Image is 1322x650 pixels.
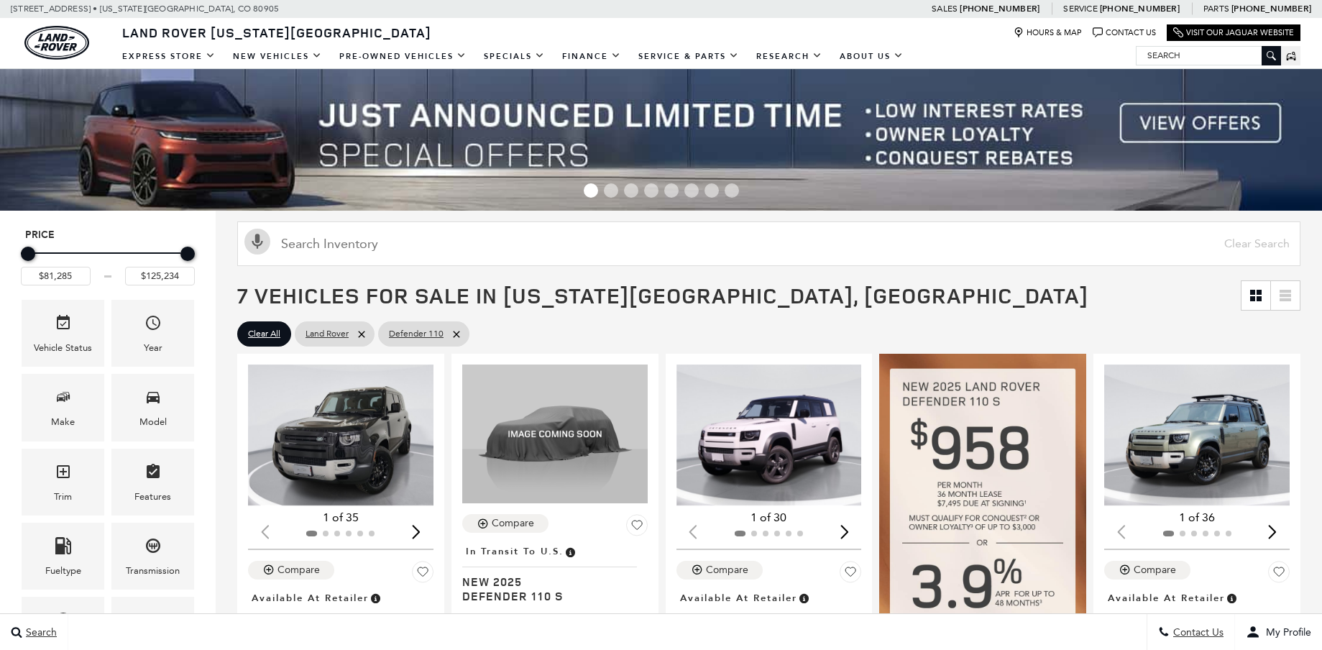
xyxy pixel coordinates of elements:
span: Clear All [248,325,280,343]
button: Compare Vehicle [248,561,334,580]
div: Next slide [1263,516,1282,548]
input: Search Inventory [237,221,1300,266]
a: [PHONE_NUMBER] [1100,3,1180,14]
div: Minimum Price [21,247,35,261]
a: Contact Us [1093,27,1156,38]
a: Pre-Owned Vehicles [331,44,475,69]
button: Save Vehicle [1268,561,1290,588]
div: FeaturesFeatures [111,449,194,516]
div: Transmission [126,563,180,579]
a: Finance [554,44,630,69]
a: EXPRESS STORE [114,44,224,69]
div: Next slide [835,516,854,548]
a: Specials [475,44,554,69]
a: Visit Our Jaguar Website [1173,27,1294,38]
div: Price [21,242,195,285]
div: VehicleVehicle Status [22,300,104,367]
span: Go to slide 5 [664,183,679,198]
div: Maximum Price [180,247,195,261]
span: Defender 110 S [462,589,637,603]
span: Available at Retailer [680,590,797,606]
a: land-rover [24,26,89,60]
div: 1 / 2 [248,365,436,505]
span: Fueltype [55,534,72,563]
a: Land Rover [US_STATE][GEOGRAPHIC_DATA] [114,24,440,41]
span: Contact Us [1170,626,1224,638]
span: Vehicle is in stock and ready for immediate delivery. Due to demand, availability is subject to c... [1225,590,1238,606]
span: Engine [144,608,162,637]
input: Maximum [125,267,195,285]
div: Fueltype [45,563,81,579]
button: details tab [561,603,641,635]
span: 7 Vehicles for Sale in [US_STATE][GEOGRAPHIC_DATA], [GEOGRAPHIC_DATA] [237,280,1088,310]
div: Compare [492,517,534,530]
button: Open user profile menu [1235,614,1322,650]
span: Go to slide 7 [704,183,719,198]
span: My Profile [1260,626,1311,638]
div: Vehicle Status [34,340,92,356]
span: Make [55,385,72,414]
span: Land Rover [306,325,349,343]
a: Hours & Map [1014,27,1082,38]
span: Vehicle has shipped from factory of origin. Estimated time of delivery to Retailer is on average ... [564,544,577,559]
img: 2025 Land Rover Defender 110 S 1 [248,365,436,505]
span: Defender 110 [389,325,444,343]
div: MakeMake [22,374,104,441]
span: Search [22,626,57,638]
h5: Price [25,229,191,242]
a: Available at RetailerNew 2025Defender 110 S [676,588,862,650]
span: Model [144,385,162,414]
button: Save Vehicle [626,514,648,541]
img: 2025 Land Rover Defender 110 S 1 [1104,365,1292,505]
svg: Click to toggle on voice search [244,229,270,255]
img: Land Rover [24,26,89,60]
div: Year [144,340,162,356]
span: Available at Retailer [1108,590,1225,606]
a: New Vehicles [224,44,331,69]
img: 2025 Land Rover Defender 110 S [462,365,648,503]
span: New 2025 [462,575,637,589]
img: 2025 Land Rover Defender 110 S 1 [676,365,864,505]
div: Compare [277,564,320,577]
a: [STREET_ADDRESS] • [US_STATE][GEOGRAPHIC_DATA], CO 80905 [11,4,279,14]
span: Sales [932,4,958,14]
span: Go to slide 3 [624,183,638,198]
a: Available at RetailerNew 2025Defender 110 S [248,588,433,650]
div: Model [139,414,167,430]
div: 1 of 36 [1104,510,1290,526]
div: Compare [706,564,748,577]
a: In Transit to U.S.New 2025Defender 110 S [462,541,648,603]
input: Search [1137,47,1280,64]
div: Make [51,414,75,430]
a: [PHONE_NUMBER] [1231,3,1311,14]
span: Go to slide 1 [584,183,598,198]
a: Available at RetailerNew 2025Defender 110 S [1104,588,1290,650]
span: Year [144,311,162,340]
div: Trim [54,489,72,505]
span: Go to slide 6 [684,183,699,198]
span: Go to slide 8 [725,183,739,198]
div: TransmissionTransmission [111,523,194,590]
button: Compare Vehicle [676,561,763,580]
div: TrimTrim [22,449,104,516]
div: Features [134,489,171,505]
nav: Main Navigation [114,44,912,69]
a: Research [748,44,831,69]
button: Save Vehicle [840,561,861,588]
input: Minimum [21,267,91,285]
button: Compare Vehicle [462,514,548,533]
a: [PHONE_NUMBER] [960,3,1039,14]
div: 1 of 30 [676,510,862,526]
div: 1 / 2 [676,365,864,505]
span: Vehicle is in stock and ready for immediate delivery. Due to demand, availability is subject to c... [797,590,810,606]
a: About Us [831,44,912,69]
button: Save Vehicle [412,561,433,588]
span: Transmission [144,534,162,563]
div: YearYear [111,300,194,367]
span: Trim [55,459,72,489]
span: Vehicle is in stock and ready for immediate delivery. Due to demand, availability is subject to c... [369,590,382,606]
span: In Transit to U.S. [466,544,564,559]
span: Available at Retailer [252,590,369,606]
div: 1 of 35 [248,510,433,526]
span: Go to slide 2 [604,183,618,198]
